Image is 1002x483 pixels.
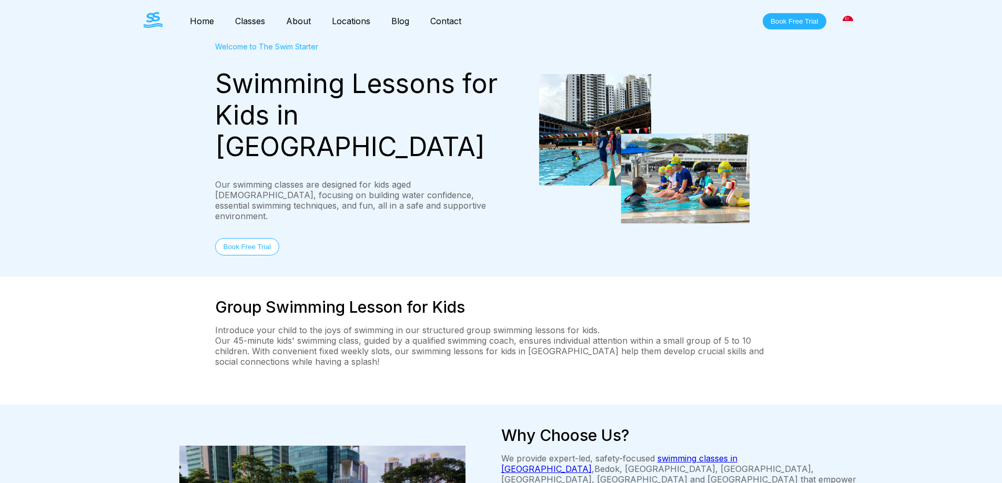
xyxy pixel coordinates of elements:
p: Introduce your child to the joys of swimming in our structured group swimming lessons for kids. [215,325,787,335]
a: Classes [225,16,276,26]
img: The Swim Starter Logo [144,12,163,28]
h2: Why Choose Us? [501,426,859,445]
a: Contact [420,16,472,26]
div: Welcome to The Swim Starter [215,42,501,51]
a: Home [179,16,225,26]
div: Swimming Lessons for Kids in [GEOGRAPHIC_DATA] [215,68,501,162]
button: Book Free Trial [215,238,279,255]
p: Our 45-minute kids' swimming class, guided by a qualified swimming coach, ensures individual atte... [215,335,787,367]
img: Singapore [843,16,853,26]
a: Locations [321,16,381,26]
div: Our swimming classes are designed for kids aged [DEMOGRAPHIC_DATA], focusing on building water co... [215,179,501,221]
img: students attending a group swimming lesson for kids [539,74,750,224]
h2: Group Swimming Lesson for Kids [215,297,787,316]
a: swimming classes in [GEOGRAPHIC_DATA] [501,453,737,474]
div: [GEOGRAPHIC_DATA] [837,10,859,32]
button: Book Free Trial [763,13,826,29]
a: Blog [381,16,420,26]
a: About [276,16,321,26]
